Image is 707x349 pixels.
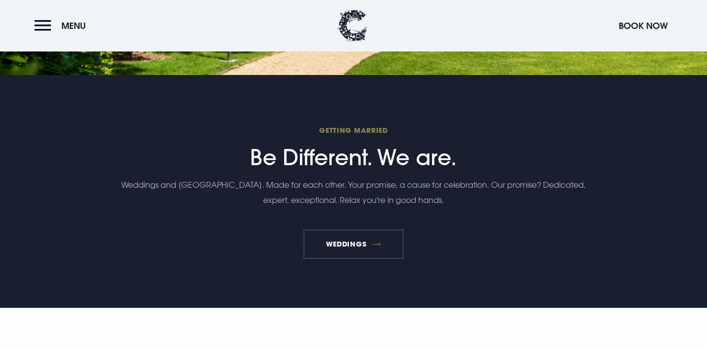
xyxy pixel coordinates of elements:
[120,125,587,170] h2: Be Different. We are.
[61,20,86,31] span: Menu
[303,229,403,259] a: Weddings
[120,177,587,207] p: Weddings and [GEOGRAPHIC_DATA]. Made for each other. Your promise, a cause for celebration. Our p...
[120,125,587,135] span: Getting Married
[34,15,91,36] button: Menu
[614,15,673,36] button: Book Now
[338,10,367,42] img: Clandeboye Lodge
